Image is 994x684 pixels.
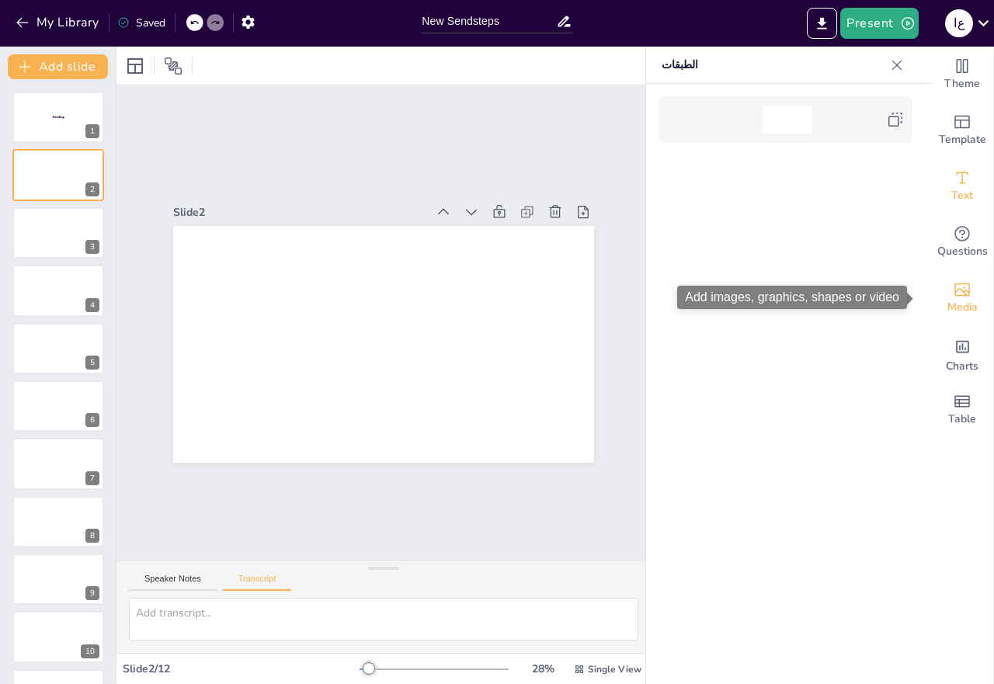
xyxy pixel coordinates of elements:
[931,214,993,270] div: Get real-time input from your audience
[951,187,973,204] span: Text
[946,358,978,375] span: Charts
[85,413,99,427] div: 6
[12,438,104,489] div: 7
[931,270,993,326] div: Add images, graphics, shapes or video
[129,574,217,591] button: Speaker Notes
[945,9,973,37] div: ع ا
[85,471,99,485] div: 7
[422,10,555,33] input: Insert title
[840,8,918,39] button: Present
[931,326,993,382] div: Add charts and graphs
[947,299,978,316] span: Media
[123,54,148,78] div: Layout
[939,131,986,148] span: Template
[12,149,104,200] div: 2
[85,586,99,600] div: 9
[807,8,837,39] button: Export to PowerPoint
[588,663,641,675] span: Single View
[948,411,976,428] span: Table
[662,57,698,72] font: الطبقات
[85,298,99,312] div: 4
[215,145,461,238] div: Slide 2
[85,182,99,196] div: 2
[937,243,988,260] span: Questions
[12,207,104,259] div: 3
[8,54,108,79] button: Add slide
[12,323,104,374] div: 5
[524,661,561,676] div: 28 %
[223,574,292,591] button: Transcript
[677,286,907,309] div: Add images, graphics, shapes or video
[931,47,993,102] div: Change the overall theme
[931,102,993,158] div: Add ready made slides
[12,10,106,35] button: My Library
[12,92,104,143] div: 1
[12,380,104,432] div: 6
[944,75,980,92] span: Theme
[85,240,99,254] div: 3
[81,644,99,658] div: 10
[12,611,104,662] div: 10
[12,265,104,316] div: 4
[85,124,99,138] div: 1
[931,382,993,438] div: Add a table
[117,16,165,30] div: Saved
[85,529,99,543] div: 8
[56,116,61,118] span: Body text
[164,57,182,75] span: Position
[931,158,993,214] div: Add text boxes
[123,661,360,676] div: Slide 2 / 12
[945,8,973,39] button: ع ا
[85,356,99,370] div: 5
[12,554,104,605] div: 9
[12,496,104,547] div: 8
